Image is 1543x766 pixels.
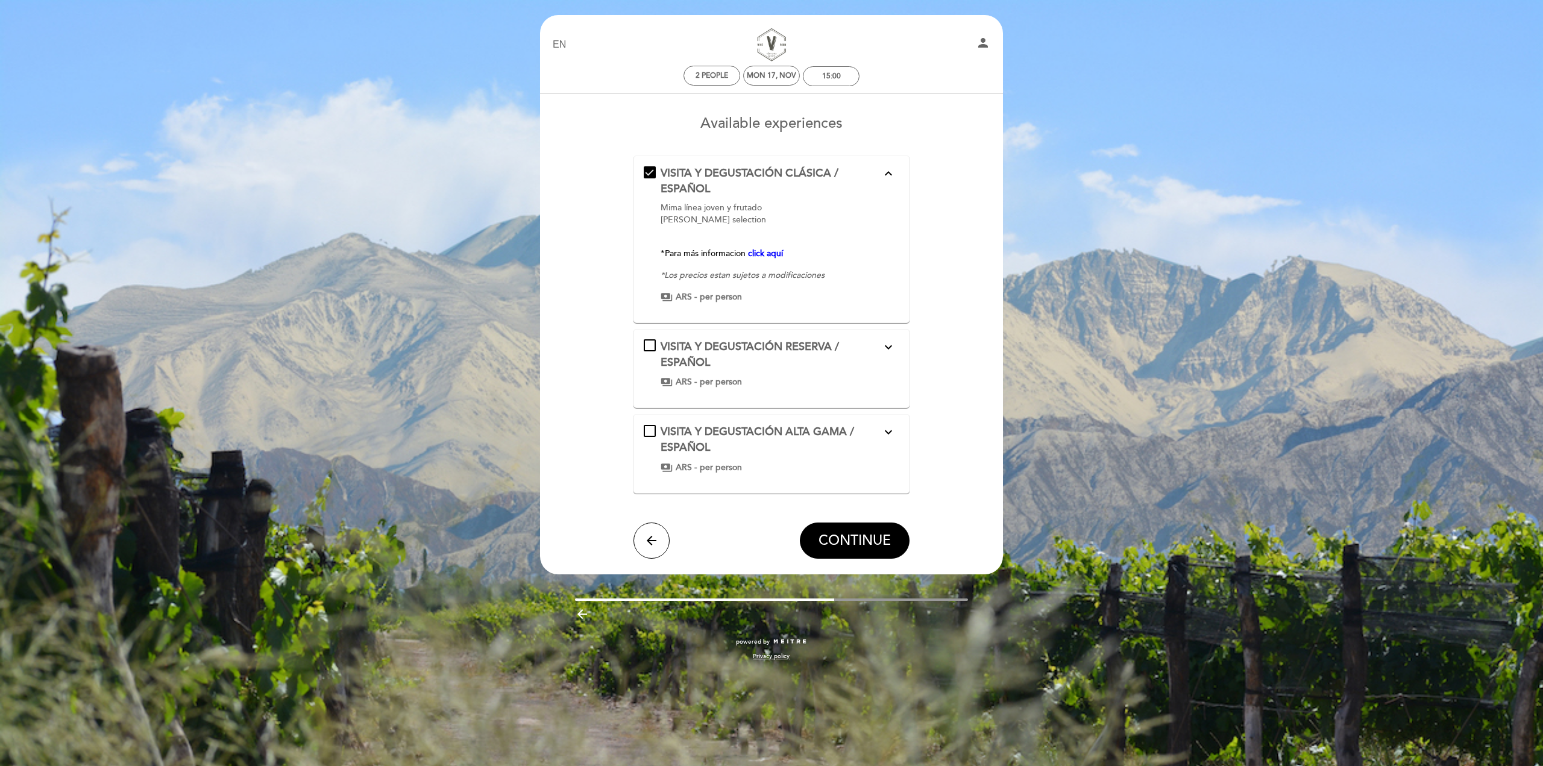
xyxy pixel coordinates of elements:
[800,523,910,559] button: CONTINUE
[881,166,896,181] i: expand_less
[878,339,899,355] button: expand_more
[747,71,796,80] div: Mon 17, Nov
[881,425,896,439] i: expand_more
[696,28,847,61] a: Visitas y Cata de Vinos
[575,607,589,621] i: arrow_backward
[976,36,990,54] button: person
[661,425,854,454] span: VISITA Y DEGUSTACIÓN ALTA GAMA / ESPAÑOL
[878,424,899,440] button: expand_more
[878,166,899,181] button: expand_less
[661,270,825,280] em: *Los precios estan sujetos a modificaciones
[676,462,697,474] span: ARS -
[644,339,900,388] md-checkbox: VISITA Y DEGUSTACIÓN RESERVA / ESPAÑOL expand_more Viamonte oak selection Viamonte suelos *Para m...
[736,638,807,646] a: powered by
[881,340,896,354] i: expand_more
[753,652,790,661] a: Privacy policy
[661,248,746,259] span: *Para más informacion
[644,166,900,303] md-checkbox: VISITA Y DEGUSTACIÓN CLÁSICA / ESPAÑOL expand_more Mima línea joven y frutadoViamonte selection *...
[736,638,770,646] span: powered by
[976,36,990,50] i: person
[696,71,728,80] span: 2 people
[700,376,742,388] span: per person
[661,291,673,303] span: payments
[661,202,882,238] p: Mima línea joven y frutado [PERSON_NAME] selection
[661,166,838,195] span: VISITA Y DEGUSTACIÓN CLÁSICA / ESPAÑOL
[633,523,670,559] button: arrow_back
[661,462,673,474] span: payments
[661,340,839,369] span: VISITA Y DEGUSTACIÓN RESERVA / ESPAÑOL
[700,462,742,474] span: per person
[644,533,659,548] i: arrow_back
[661,376,673,388] span: payments
[822,72,841,81] div: 15:00
[700,115,843,132] span: Available experiences
[773,639,807,645] img: MEITRE
[676,376,697,388] span: ARS -
[700,291,742,303] span: per person
[644,424,900,473] md-checkbox: VISITA Y DEGUSTACIÓN ALTA GAMA / ESPAÑOL expand_more Para los amantes del vino podrán degustar nu...
[819,532,891,549] span: CONTINUE
[748,248,783,259] a: click aquí
[676,291,697,303] span: ARS -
